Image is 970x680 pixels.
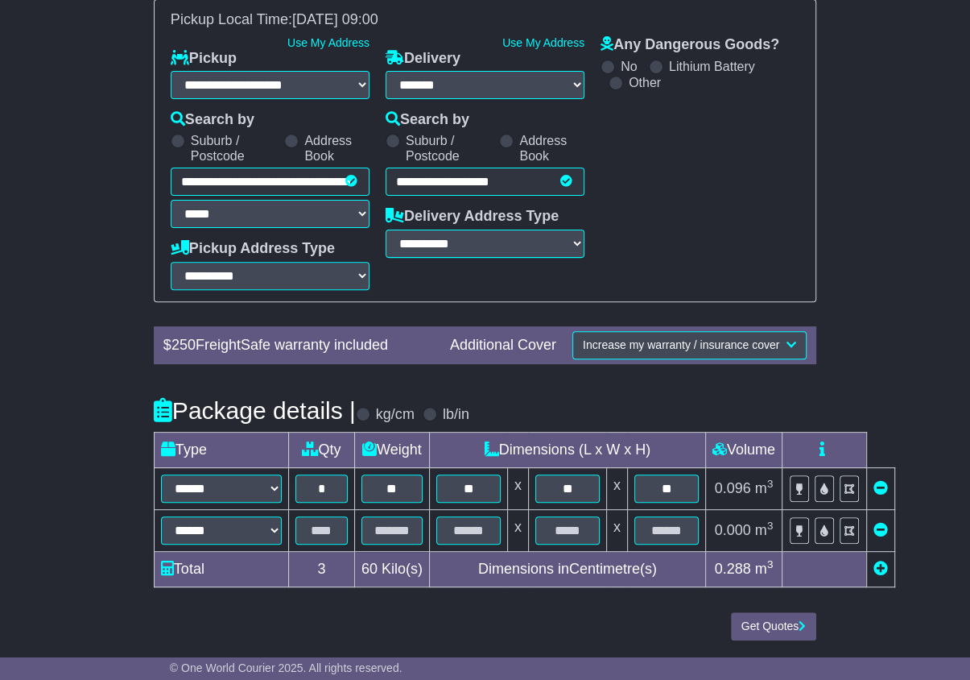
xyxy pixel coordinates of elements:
span: m [755,522,774,538]
sup: 3 [767,478,774,490]
td: x [606,510,627,552]
span: m [755,561,774,577]
button: Increase my warranty / insurance cover [572,331,807,359]
label: Other [629,75,661,90]
span: 0.096 [715,480,751,496]
span: 60 [361,561,378,577]
td: Dimensions in Centimetre(s) [429,552,705,587]
label: No [621,59,637,74]
div: $ FreightSafe warranty included [155,337,442,355]
sup: 3 [767,558,774,570]
label: Pickup Address Type [171,240,335,258]
td: x [507,468,528,510]
a: Use My Address [287,36,369,49]
td: Kilo(s) [354,552,429,587]
label: Lithium Battery [669,59,755,74]
td: Type [154,433,288,468]
td: Dimensions (L x W x H) [429,433,705,468]
sup: 3 [767,520,774,532]
a: Add new item [873,561,888,577]
span: [DATE] 09:00 [292,11,378,27]
span: 0.288 [715,561,751,577]
td: Qty [288,433,354,468]
div: Additional Cover [442,337,564,355]
span: m [755,480,774,496]
td: Weight [354,433,429,468]
label: Delivery Address Type [386,208,559,226]
label: Suburb / Postcode [191,133,277,164]
label: Any Dangerous Goods? [601,36,779,54]
span: 250 [171,337,196,353]
label: kg/cm [376,406,415,424]
label: Search by [171,111,254,129]
div: Pickup Local Time: [163,11,807,29]
label: Pickup [171,50,237,68]
td: 3 [288,552,354,587]
td: Volume [705,433,782,468]
td: x [507,510,528,552]
span: 0.000 [715,522,751,538]
a: Remove this item [873,522,888,538]
label: Delivery [386,50,460,68]
td: Total [154,552,288,587]
span: © One World Courier 2025. All rights reserved. [170,661,402,674]
a: Use My Address [502,36,584,49]
span: Increase my warranty / insurance cover [583,338,779,351]
h4: Package details | [154,397,356,424]
a: Remove this item [873,480,888,496]
label: lb/in [443,406,469,424]
td: x [606,468,627,510]
label: Address Book [304,133,369,164]
label: Search by [386,111,469,129]
button: Get Quotes [731,612,817,641]
label: Suburb / Postcode [406,133,492,164]
label: Address Book [519,133,584,164]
